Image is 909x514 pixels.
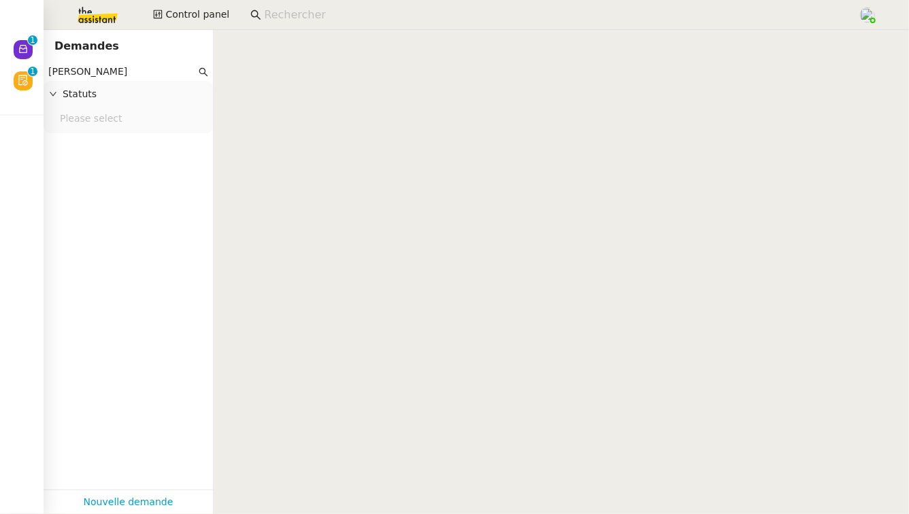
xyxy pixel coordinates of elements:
span: Control panel [165,7,229,22]
a: Nouvelle demande [84,494,173,510]
span: Statuts [63,86,208,102]
nz-badge-sup: 1 [28,67,37,76]
p: 1 [30,67,35,79]
nz-page-header-title: Demandes [54,37,119,56]
nz-badge-sup: 1 [28,35,37,45]
div: Statuts [44,81,213,107]
button: Control panel [145,5,237,24]
p: 1 [30,35,35,48]
input: Rechercher [48,64,196,80]
img: users%2FPPrFYTsEAUgQy5cK5MCpqKbOX8K2%2Favatar%2FCapture%20d%E2%80%99e%CC%81cran%202023-06-05%20a%... [860,7,875,22]
input: Rechercher [264,6,844,24]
